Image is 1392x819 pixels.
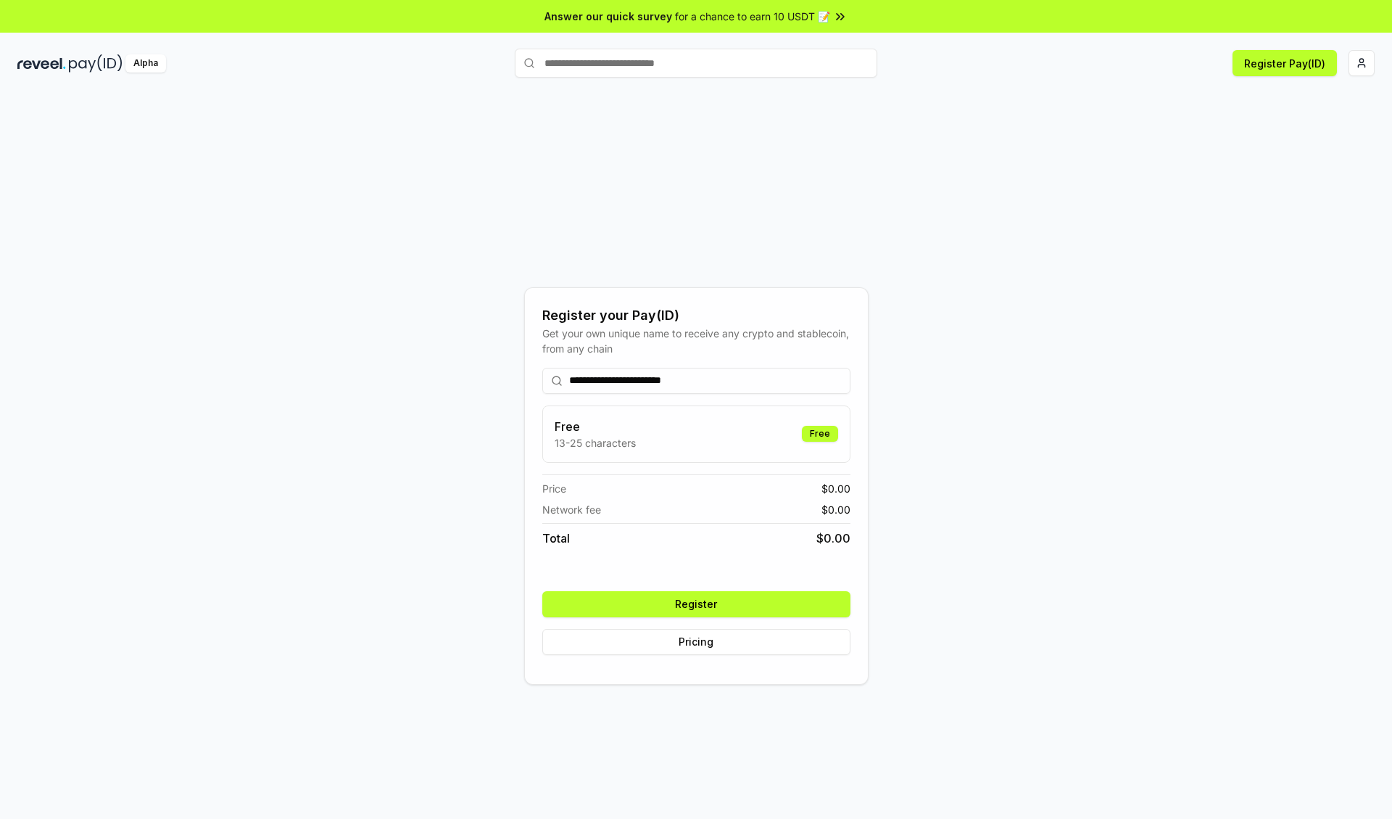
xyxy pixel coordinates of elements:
[125,54,166,73] div: Alpha
[542,530,570,547] span: Total
[555,435,636,450] p: 13-25 characters
[555,418,636,435] h3: Free
[542,481,566,496] span: Price
[542,502,601,517] span: Network fee
[544,9,672,24] span: Answer our quick survey
[17,54,66,73] img: reveel_dark
[816,530,850,547] span: $ 0.00
[542,629,850,655] button: Pricing
[542,326,850,356] div: Get your own unique name to receive any crypto and stablecoin, from any chain
[821,481,850,496] span: $ 0.00
[542,591,850,617] button: Register
[802,426,838,442] div: Free
[1232,50,1337,76] button: Register Pay(ID)
[69,54,123,73] img: pay_id
[675,9,830,24] span: for a chance to earn 10 USDT 📝
[821,502,850,517] span: $ 0.00
[542,305,850,326] div: Register your Pay(ID)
